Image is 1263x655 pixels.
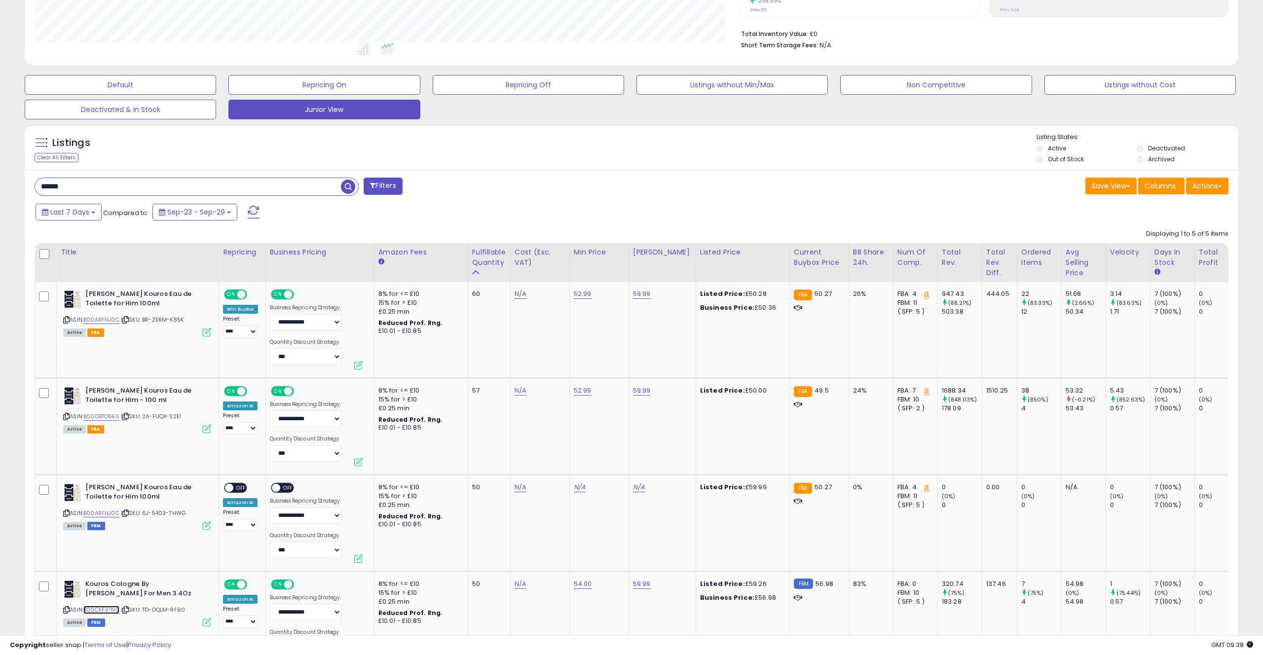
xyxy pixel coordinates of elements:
[515,579,526,589] a: N/A
[63,522,86,530] span: All listings currently available for purchase on Amazon
[942,483,982,492] div: 0
[1146,229,1228,239] div: Displaying 1 to 5 of 5 items
[1199,396,1213,403] small: (0%)
[223,305,258,314] div: Win BuyBox
[270,498,341,505] label: Business Repricing Strategy:
[378,512,443,520] b: Reduced Prof. Rng.
[853,290,886,298] div: 26%
[85,580,205,600] b: Kouros Cologne By [PERSON_NAME] For Men 3.4Oz
[948,299,971,307] small: (88.21%)
[700,593,782,602] div: £56.98
[1116,396,1145,403] small: (852.63%)
[228,75,420,95] button: Repricing On
[897,483,930,492] div: FBA: 4
[85,290,205,310] b: [PERSON_NAME] Kouros Eau de Toilette for Him 100ml
[986,386,1009,395] div: 1510.25
[1066,247,1102,278] div: Avg Selling Price
[1021,580,1061,588] div: 7
[85,386,205,407] b: [PERSON_NAME] Kouros Eau de Toilette for Him - 100 ml
[103,208,149,218] span: Compared to:
[272,581,284,589] span: ON
[794,483,812,494] small: FBA
[472,290,503,298] div: 60
[700,579,745,588] b: Listed Price:
[378,404,460,413] div: £0.25 min
[225,581,237,589] span: ON
[1021,492,1035,500] small: (0%)
[378,492,460,501] div: 15% for > £10
[378,257,384,266] small: Amazon Fees.
[83,509,119,517] a: B00ARFHJ0C
[223,509,258,531] div: Preset:
[472,386,503,395] div: 57
[1199,290,1239,298] div: 0
[1028,396,1048,403] small: (850%)
[700,247,785,257] div: Listed Price
[1154,483,1194,492] div: 7 (100%)
[292,387,308,396] span: OFF
[121,606,185,614] span: | SKU: TD-DQLM-RF80
[942,492,956,500] small: (0%)
[1199,492,1213,500] small: (0%)
[63,483,211,529] div: ASIN:
[633,289,651,299] a: 59.99
[1154,501,1194,509] div: 7 (100%)
[700,303,754,312] b: Business Price:
[1199,247,1235,268] div: Total Profit
[853,483,886,492] div: 0%
[1048,155,1084,163] label: Out of Stock
[378,386,460,395] div: 8% for <= £10
[633,247,692,257] div: [PERSON_NAME]
[223,401,258,410] div: Amazon AI
[1154,580,1194,588] div: 7 (100%)
[87,328,104,337] span: FBA
[1072,299,1094,307] small: (2.66%)
[1148,144,1185,152] label: Deactivated
[986,580,1009,588] div: 137.46
[35,153,78,162] div: Clear All Filters
[1021,483,1061,492] div: 0
[815,482,832,492] span: 50.27
[515,247,565,268] div: Cost (Exc. VAT)
[1021,290,1061,298] div: 22
[87,619,105,627] span: FBM
[633,386,651,396] a: 59.99
[223,247,261,257] div: Repricing
[574,482,586,492] a: N/A
[63,580,83,599] img: 41r5d+StI9L._SL40_.jpg
[270,401,341,408] label: Business Repricing Strategy:
[1066,290,1106,298] div: 51.68
[121,412,181,420] span: | SKU: 2A-FUQX-S2E1
[61,247,215,257] div: Title
[700,482,745,492] b: Listed Price:
[121,509,186,517] span: | SKU: 6J-5403-7HWG
[853,247,889,268] div: BB Share 24h.
[378,307,460,316] div: £0.25 min
[1154,492,1168,500] small: (0%)
[50,207,89,217] span: Last 7 Days
[63,425,86,434] span: All listings currently available for purchase on Amazon
[897,580,930,588] div: FBA: 0
[1110,247,1146,257] div: Velocity
[272,291,284,299] span: ON
[986,290,1009,298] div: 444.05
[121,316,184,324] span: | SKU: BR-ZERM-K85K
[472,247,506,268] div: Fulfillable Quantity
[986,247,1013,278] div: Total Rev. Diff.
[246,387,261,396] span: OFF
[364,178,402,195] button: Filters
[1066,386,1106,395] div: 53.32
[167,207,225,217] span: Sep-23 - Sep-29
[1110,483,1150,492] div: 0
[574,247,625,257] div: Min Price
[270,339,341,346] label: Quantity Discount Strategy:
[574,579,592,589] a: 54.00
[700,483,782,492] div: £59.99
[700,290,782,298] div: £50.28
[246,291,261,299] span: OFF
[1110,307,1150,316] div: 1.71
[1154,404,1194,413] div: 7 (100%)
[52,136,90,150] h5: Listings
[378,319,443,327] b: Reduced Prof. Rng.
[1021,247,1057,268] div: Ordered Items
